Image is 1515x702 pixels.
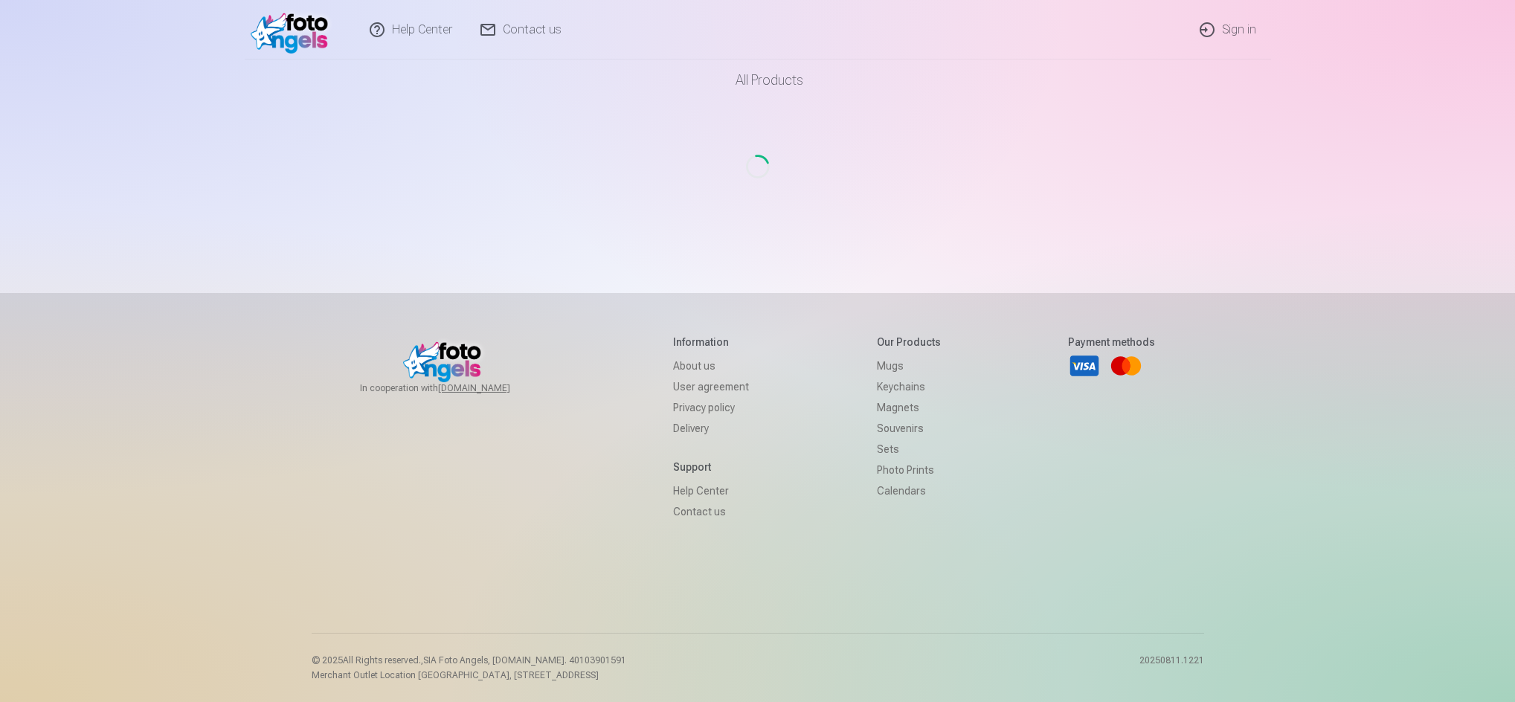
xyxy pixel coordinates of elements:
a: Keychains [877,376,941,397]
span: SIA Foto Angels, [DOMAIN_NAME]. 40103901591 [423,655,626,666]
a: [DOMAIN_NAME] [438,382,546,394]
h5: Support [673,460,749,474]
a: Mugs [877,355,941,376]
p: 20250811.1221 [1139,654,1204,681]
a: About us [673,355,749,376]
a: Sets [877,439,941,460]
a: Contact us [673,501,749,522]
a: Photo prints [877,460,941,480]
p: © 2025 All Rights reserved. , [312,654,626,666]
a: All products [694,59,821,101]
a: Visa [1068,350,1101,382]
a: Privacy policy [673,397,749,418]
a: User agreement [673,376,749,397]
a: Help Center [673,480,749,501]
h5: Payment methods [1068,335,1155,350]
a: Mastercard [1110,350,1142,382]
img: /v1 [251,6,336,54]
a: Magnets [877,397,941,418]
h5: Our products [877,335,941,350]
p: Merchant Outlet Location [GEOGRAPHIC_DATA], [STREET_ADDRESS] [312,669,626,681]
a: Delivery [673,418,749,439]
h5: Information [673,335,749,350]
a: Calendars [877,480,941,501]
a: Souvenirs [877,418,941,439]
span: In cooperation with [360,382,546,394]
